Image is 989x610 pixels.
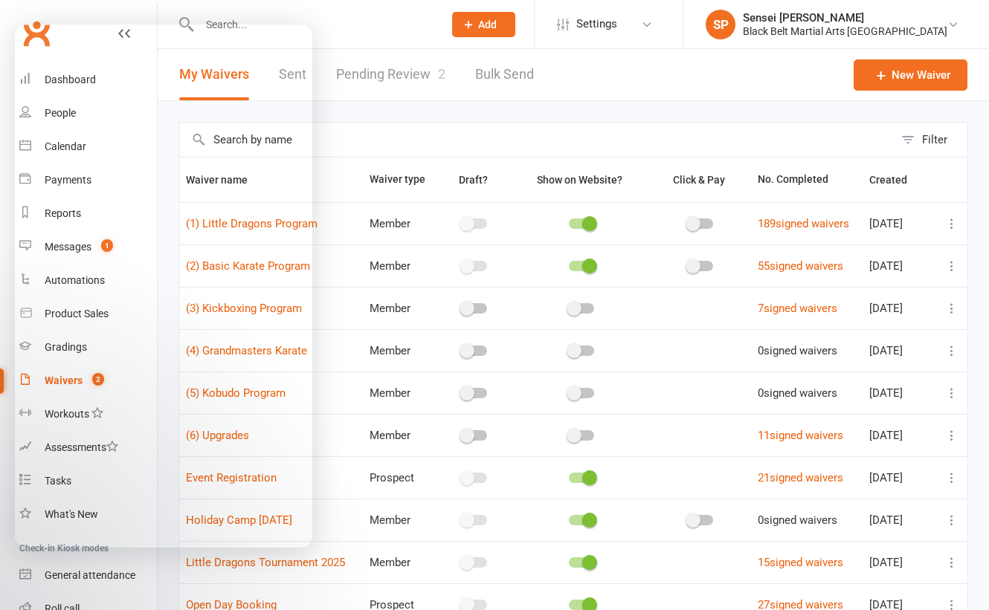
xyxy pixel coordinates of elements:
td: Member [363,414,436,456]
span: Draft? [459,174,488,186]
td: Member [363,202,436,244]
div: Filter [922,131,947,149]
button: Filter [894,123,967,157]
span: 0 signed waivers [758,513,837,527]
td: Member [363,541,436,583]
td: Member [363,244,436,287]
iframe: Intercom live chat [15,559,51,595]
div: SP [706,10,735,39]
span: Add [478,19,497,30]
td: [DATE] [863,329,935,371]
td: Member [363,499,436,541]
span: Created [869,174,924,186]
span: Show on Website? [537,174,622,186]
th: Waiver type [363,158,436,202]
span: Click & Pay [673,174,725,186]
button: Show on Website? [524,171,639,189]
a: General attendance kiosk mode [19,559,157,592]
button: Draft? [445,171,504,189]
td: [DATE] [863,371,935,414]
span: 0 signed waivers [758,386,837,400]
span: 2 [438,66,445,82]
button: Created [869,171,924,189]
button: Click & Pay [660,171,741,189]
a: 21signed waivers [758,471,843,484]
td: [DATE] [863,287,935,329]
span: Settings [576,7,617,41]
a: Bulk Send [475,49,534,100]
div: General attendance [45,569,135,581]
td: Prospect [363,456,436,499]
td: [DATE] [863,244,935,287]
div: Sensei [PERSON_NAME] [743,11,947,25]
a: New Waiver [854,59,967,91]
a: 11signed waivers [758,429,843,442]
input: Search... [195,14,433,35]
div: Black Belt Martial Arts [GEOGRAPHIC_DATA] [743,25,947,38]
a: Little Dragons Tournament 2025 [186,556,345,569]
a: Pending Review2 [336,49,445,100]
td: [DATE] [863,456,935,499]
a: Clubworx [18,15,55,52]
td: Member [363,371,436,414]
iframe: Intercom live chat [15,25,312,548]
a: 55signed waivers [758,259,843,273]
a: 7signed waivers [758,302,837,315]
td: [DATE] [863,541,935,583]
span: 0 signed waivers [758,344,837,357]
a: 15signed waivers [758,556,843,569]
button: Add [452,12,515,37]
th: No. Completed [751,158,863,202]
td: Member [363,287,436,329]
td: [DATE] [863,414,935,456]
a: 189signed waivers [758,217,849,230]
td: [DATE] [863,499,935,541]
td: Member [363,329,436,371]
td: [DATE] [863,202,935,244]
input: Search by name [179,123,894,157]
